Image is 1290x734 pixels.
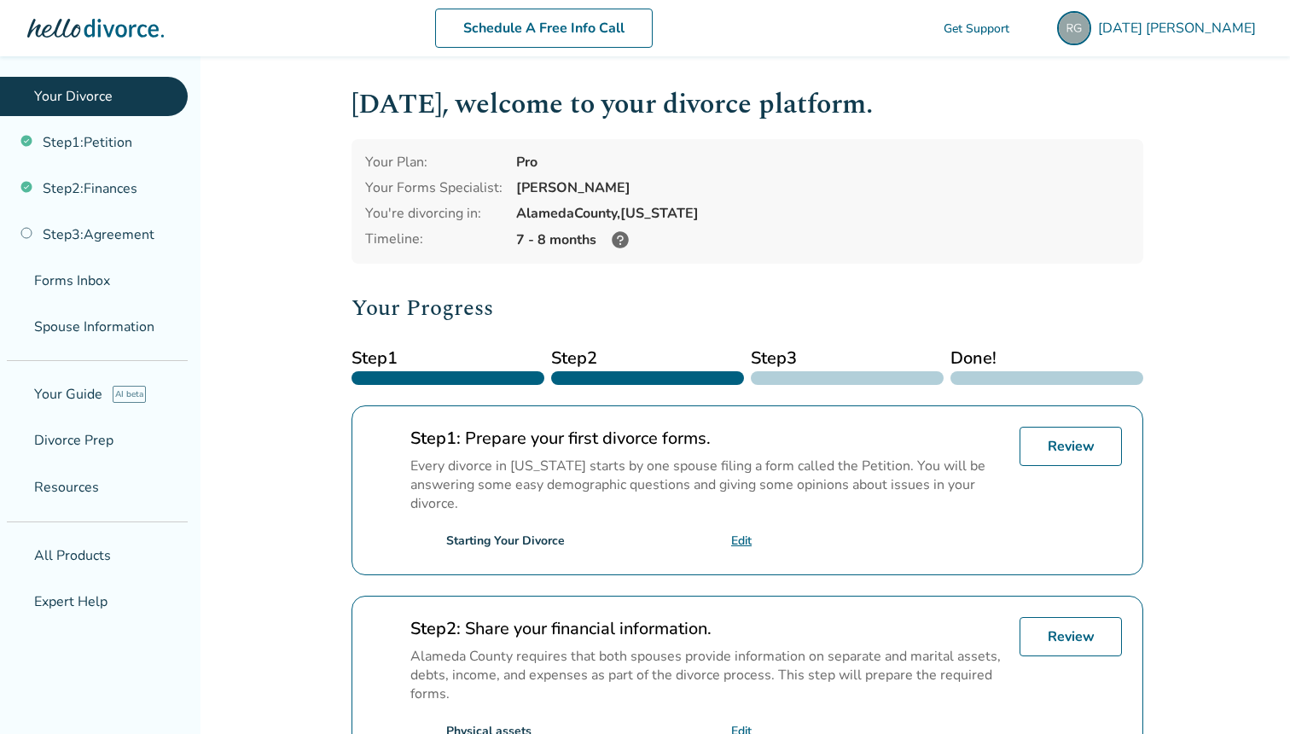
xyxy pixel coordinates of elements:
div: Starting Your Divorce [446,533,565,549]
span: check_circle [373,617,397,641]
div: Timeline: [365,230,503,250]
iframe: Chat Widget [1205,652,1290,734]
span: list_alt_check [10,434,24,447]
h1: [DATE] , welcome to your divorce platform. [352,84,1143,125]
span: AI beta [113,386,146,403]
a: phone_in_talkGet Support [923,20,1009,37]
a: Schedule A Free Info Call [435,9,653,48]
span: groups [10,595,24,609]
span: flag_2 [10,90,24,103]
div: You're divorcing in: [365,204,503,223]
strong: Step 1 : [410,427,461,450]
a: Edit [731,533,752,549]
span: Step 1 [352,346,544,371]
strong: Step 2 : [410,617,461,640]
a: Review [1020,617,1122,656]
span: check_circle [424,533,439,548]
div: Pro [516,153,1130,172]
span: menu_book [10,481,24,494]
img: raja.gangopadhya@gmail.com [1057,11,1091,45]
span: Get Support [944,20,1009,37]
span: Forms Inbox [34,271,110,290]
span: Done! [950,346,1143,371]
span: check_circle [373,427,397,451]
span: shopping_cart [1023,18,1043,38]
div: Alameda County, [US_STATE] [516,204,1130,223]
span: expand_more [157,477,177,498]
div: Your Forms Specialist: [365,178,503,197]
span: people [10,320,24,334]
h2: Your Progress [352,291,1143,325]
span: Resources [10,478,99,497]
div: 7 - 8 months [516,230,1130,250]
span: Step 3 [751,346,944,371]
span: shopping_basket [10,549,24,562]
p: Alameda County requires that both spouses provide information on separate and marital assets, deb... [410,647,1006,703]
span: Step 2 [551,346,744,371]
span: phone_in_talk [923,21,937,35]
span: [DATE] [PERSON_NAME] [1098,19,1263,38]
span: inbox [10,274,24,288]
h2: Share your financial information. [410,617,1006,640]
div: [PERSON_NAME] [516,178,1130,197]
a: Review [1020,427,1122,466]
div: Your Plan: [365,153,503,172]
p: Every divorce in [US_STATE] starts by one spouse filing a form called the Petition. You will be a... [410,457,1006,513]
h2: Prepare your first divorce forms. [410,427,1006,450]
span: explore [10,387,24,401]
